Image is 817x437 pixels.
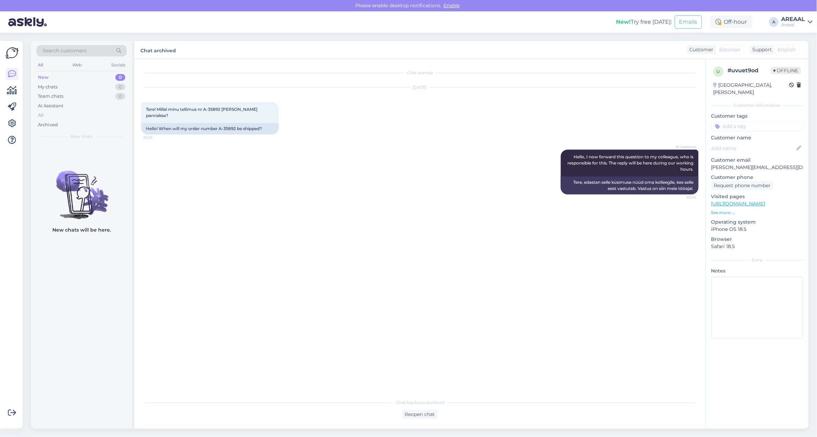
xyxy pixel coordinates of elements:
[141,123,279,135] div: Hello! When will my order number A-35892 be shipped?
[711,113,803,120] p: Customer tags
[711,121,803,131] input: Add a tag
[782,17,813,28] a: AREAALAreaal
[720,46,741,53] span: Estonian
[717,69,720,74] span: u
[616,19,631,25] b: New!
[38,84,57,90] div: My chats
[750,46,772,53] div: Support
[146,107,259,118] span: Tere! Millal minu tellimus nr A-35892 [PERSON_NAME] pannakse?
[711,218,803,226] p: Operating system
[616,18,672,26] div: Try free [DATE]:
[561,177,699,194] div: Tere, edastan selle küsimuse nüüd oma kolleegile, kes selle eest vastutab. Vastus on siin meie tö...
[31,158,132,220] img: No chats
[38,103,63,109] div: AI Assistant
[713,82,789,96] div: [GEOGRAPHIC_DATA], [PERSON_NAME]
[115,93,125,100] div: 0
[711,134,803,141] p: Customer name
[711,236,803,243] p: Browser
[711,243,803,250] p: Safari 18.5
[728,66,771,75] div: # uvuet9od
[711,257,803,263] div: Extra
[711,164,803,171] p: [PERSON_NAME][EMAIL_ADDRESS][DOMAIN_NAME]
[71,61,83,70] div: Web
[38,93,63,100] div: Team chats
[441,2,462,9] span: Enable
[43,47,86,54] span: Search customers
[711,181,774,190] div: Request phone number
[140,45,176,54] label: Chat archived
[402,410,438,419] div: Reopen chat
[141,84,699,90] div: [DATE]
[687,46,714,53] div: Customer
[115,84,125,90] div: 0
[396,399,444,406] span: Chat has been archived
[38,121,58,128] div: Archived
[110,61,127,70] div: Socials
[675,15,702,29] button: Emails
[771,67,801,74] span: Offline
[711,157,803,164] p: Customer email
[671,144,696,149] span: AI Assistant
[36,61,44,70] div: All
[711,174,803,181] p: Customer phone
[778,46,796,53] span: English
[71,134,93,140] span: New chats
[115,74,125,81] div: 0
[143,135,169,140] span: 22:43
[141,70,699,76] div: Chat started
[568,154,695,172] span: Hello, I now forward this question to my colleague, who is responsible for this. The reply will b...
[782,17,805,22] div: AREAAL
[52,226,111,234] p: New chats will be here.
[671,195,696,200] span: 22:44
[6,46,19,60] img: Askly Logo
[710,16,753,28] div: Off-hour
[712,145,795,152] input: Add name
[38,74,49,81] div: New
[711,210,803,216] p: See more ...
[38,112,44,119] div: All
[711,201,765,207] a: [URL][DOMAIN_NAME]
[711,193,803,200] p: Visited pages
[711,226,803,233] p: iPhone OS 18.5
[711,267,803,275] p: Notes
[711,102,803,108] div: Customer information
[769,17,779,27] div: A
[782,22,805,28] div: Areaal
